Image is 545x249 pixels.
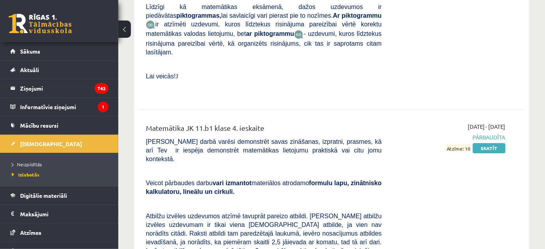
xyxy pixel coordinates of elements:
[20,229,41,236] span: Atzīmes
[294,30,304,39] img: wKvN42sLe3LLwAAAABJRU5ErkJggg==
[10,205,108,223] a: Maksājumi
[10,223,108,242] a: Atzīmes
[10,61,108,79] a: Aktuāli
[12,161,110,168] a: Neizpildītās
[176,73,178,80] span: J
[10,42,108,60] a: Sākums
[146,138,382,162] span: [PERSON_NAME] darbā varēsi demonstrēt savas zināšanas, izpratni, prasmes, kā arī Tev ir iespēja d...
[12,171,110,178] a: Izlabotās
[146,180,382,195] span: Veicot pārbaudes darbu materiālos atrodamo
[10,186,108,204] a: Digitālie materiāli
[213,180,252,186] b: vari izmantot
[98,102,108,112] i: 1
[468,123,506,131] span: [DATE] - [DATE]
[20,192,67,199] span: Digitālie materiāli
[394,133,506,141] span: Pārbaudīta
[20,122,58,129] span: Mācību resursi
[20,205,108,223] legend: Maksājumi
[20,66,39,73] span: Aktuāli
[146,73,176,80] span: Lai veicās!
[20,98,108,116] legend: Informatīvie ziņojumi
[473,143,506,153] a: Skatīt
[146,4,382,19] span: Līdzīgi kā matemātikas eksāmenā, dažos uzdevumos ir piedāvātas lai savlaicīgi vari pierast pie to...
[20,48,40,55] span: Sākums
[10,98,108,116] a: Informatīvie ziņojumi1
[20,79,108,97] legend: Ziņojumi
[12,161,42,167] span: Neizpildītās
[176,12,221,19] b: piktogrammas,
[246,30,294,37] b: ar piktogrammu
[10,79,108,97] a: Ziņojumi743
[10,135,108,153] a: [DEMOGRAPHIC_DATA]
[146,123,382,137] div: Matemātika JK 11.b1 klase 4. ieskaite
[95,83,108,94] i: 743
[446,144,472,152] span: Atzīme: 10
[146,21,382,37] span: ir atzīmēti uzdevumi, kuros līdztekus risinājuma pareizībai vērtē korektu matemātikas valodas lie...
[146,20,155,29] img: JfuEzvunn4EvwAAAAASUVORK5CYII=
[10,116,108,134] a: Mācību resursi
[12,171,39,178] span: Izlabotās
[333,12,382,19] b: Ar piktogrammu
[20,140,82,147] span: [DEMOGRAPHIC_DATA]
[9,14,72,33] a: Rīgas 1. Tālmācības vidusskola
[146,30,382,55] span: - uzdevumi, kuros līdztekus risinājuma pareizībai vērtē, kā organizēts risinājums, cik tas ir sap...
